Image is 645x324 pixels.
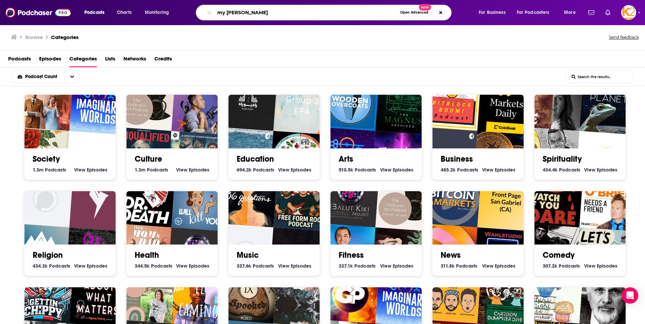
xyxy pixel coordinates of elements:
span: Podcasts [49,263,70,269]
span: Episodes [291,263,311,269]
h3: Browse [25,34,43,40]
span: 307.2k [543,263,557,269]
a: View Comedy Episodes [584,263,617,269]
span: Monitoring [145,8,169,17]
a: View Education Episodes [278,167,311,173]
img: First Southern Baptist Church Guthrie Podcast [15,169,73,227]
img: Podchaser - Follow, Share and Rate Podcasts [5,6,71,19]
a: Charts [113,7,136,18]
span: Podcasts [457,167,478,173]
a: Categories [51,34,79,40]
div: Extending Olive Branches [117,265,175,324]
img: The Balut Kiki Project [321,169,379,227]
a: 485.2k Business Podcasts [441,167,478,173]
button: open menu [559,7,584,18]
div: Dr. Death [117,169,175,227]
img: 36 Questions – The Podcast Musical [219,169,277,227]
a: 307.2k Comedy Podcasts [543,263,580,269]
a: Religion [33,250,63,260]
div: Your Mom & Dad [15,73,73,131]
img: Spooked [219,265,277,324]
input: Search podcasts, credits, & more... [215,7,397,18]
span: Open Advanced [400,11,428,14]
span: 510.5k [339,167,353,173]
a: 694.2k Education Podcasts [237,167,274,173]
span: Podcasts [355,167,376,173]
div: Free Form Rock Podcast [273,173,332,231]
a: View Business Episodes [482,167,515,173]
div: Open Intercom Messenger [622,287,638,304]
img: Authentic Sex with Juliet Allen [117,73,175,131]
a: View Music Episodes [278,263,311,269]
a: News [441,250,461,260]
a: Fitness [339,250,364,260]
span: View [380,263,391,269]
span: Podcasts [456,263,477,269]
span: For Podcasters [517,8,549,17]
a: 434.4k Spirituality Podcasts [543,167,580,173]
img: Gettin’ Chippy [15,265,73,324]
span: For Business [479,8,506,17]
h2: Choose List sort [11,70,90,83]
span: View [584,167,595,173]
a: Networks [123,53,146,67]
a: Business [441,154,473,164]
img: Authentic Sex with Juliet Allen [375,173,434,231]
a: 327.6k Music Podcasts [237,263,274,269]
a: 1.3m Society Podcasts [33,167,66,173]
a: Credits [154,53,172,67]
span: Podcasts [147,167,168,173]
span: Podcasts [354,263,376,269]
a: Health [135,250,159,260]
a: 344.5k Health Podcasts [135,263,172,269]
span: Logged in as K2Krupp [621,5,636,20]
div: This Podcast Will Kill You [171,173,230,231]
span: View [278,263,289,269]
a: Spirituality [543,154,582,164]
span: 344.5k [135,263,150,269]
div: Sentient Planet [579,76,638,135]
span: 327.1k [339,263,353,269]
span: Episodes [189,167,209,173]
button: open menu [512,7,559,18]
img: The Jordan Harbinger Show [171,76,230,135]
a: 327.1k Fitness Podcasts [339,263,376,269]
span: View [584,263,595,269]
div: Markets Daily Crypto Roundup [477,76,536,135]
button: open menu [474,7,514,18]
a: 1.3m Culture Podcasts [135,167,168,173]
img: GHOST PLANET [321,265,379,324]
span: View [176,263,187,269]
span: Episodes [87,167,107,173]
div: The Magnus Archives [375,76,434,135]
img: Conan O’Brien Needs A Friend [579,173,638,231]
div: The BitBlockBoom Bitcoin Podcast [423,73,481,131]
a: View News Episodes [482,263,515,269]
button: open menu [140,7,178,18]
span: View [74,263,85,269]
span: Charts [117,8,132,17]
img: Group 3 EP4 [273,76,332,135]
img: Bitcoin & Markets [423,169,481,227]
button: Send feedback [607,33,641,42]
img: There Might Be Cupcakes Podcast [525,265,583,324]
img: Front Page San Gabriel (CA) [477,173,536,231]
span: Episodes [393,167,413,173]
a: 510.5k Arts Podcasts [339,167,376,173]
a: Episodes [39,53,61,67]
img: Watch If You Dare [525,169,583,227]
img: The Always Sunny Podcast [423,265,481,324]
a: View Fitness Episodes [380,263,413,269]
span: Podcasts [151,263,172,269]
span: Podcasts [253,167,274,173]
span: Episodes [393,263,413,269]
